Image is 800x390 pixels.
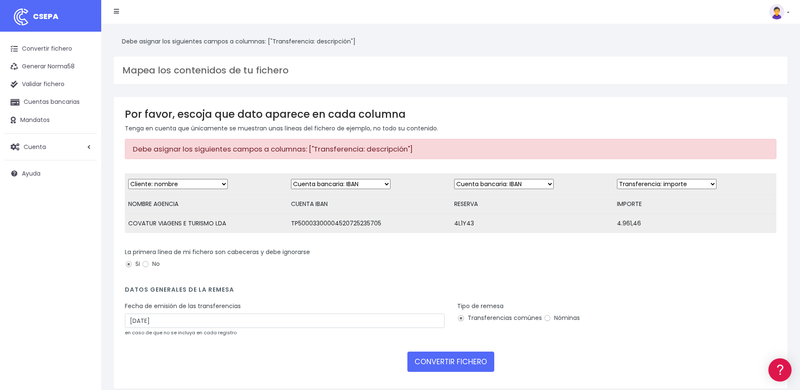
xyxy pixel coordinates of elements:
[4,93,97,111] a: Cuentas bancarias
[288,194,450,214] td: CUENTA IBAN
[457,314,542,322] label: Transferencias comúnes
[125,214,288,233] td: COVATUR VIAGENS E TURISMO LDA
[116,243,162,251] a: POWERED BY ENCHANT
[125,248,310,257] label: La primera línea de mi fichero son cabeceras y debe ignorarse
[11,6,32,27] img: logo
[125,194,288,214] td: NOMBRE AGENCIA
[122,65,779,76] h3: Mapea los contenidos de tu fichero
[24,142,46,151] span: Cuenta
[407,352,494,372] button: CONVERTIR FICHERO
[114,32,787,51] div: Debe asignar los siguientes campos a columnas: ["Transferencia: descripción"]
[125,260,140,268] label: Si
[8,216,160,229] a: API
[8,93,160,101] div: Convertir ficheros
[8,59,160,67] div: Información general
[125,286,776,298] h4: Datos generales de la remesa
[142,260,160,268] label: No
[4,76,97,93] a: Validar fichero
[4,138,97,156] a: Cuenta
[614,214,776,233] td: 4.961,46
[769,4,784,19] img: profile
[8,107,160,120] a: Formatos
[8,120,160,133] a: Problemas habituales
[8,168,160,176] div: Facturación
[288,214,450,233] td: TP50003300004520725235705
[125,139,776,159] div: Debe asignar los siguientes campos a columnas: ["Transferencia: descripción"]
[8,133,160,146] a: Videotutoriales
[4,111,97,129] a: Mandatos
[4,58,97,76] a: Generar Norma58
[544,314,580,322] label: Nóminas
[125,124,776,133] p: Tenga en cuenta que únicamente se muestran unas líneas del fichero de ejemplo, no todo su contenido.
[33,11,59,22] span: CSEPA
[4,165,97,182] a: Ayuda
[451,214,614,233] td: 4L1Y43
[614,194,776,214] td: IMPORTE
[4,40,97,58] a: Convertir fichero
[457,302,504,311] label: Tipo de remesa
[8,181,160,194] a: General
[125,329,237,336] small: en caso de que no se incluya en cada registro
[451,194,614,214] td: RESERVA
[22,169,40,178] span: Ayuda
[8,72,160,85] a: Información general
[8,226,160,241] button: Contáctanos
[125,302,241,311] label: Fecha de emisión de las transferencias
[8,146,160,159] a: Perfiles de empresas
[125,108,776,120] h3: Por favor, escoja que dato aparece en cada columna
[8,203,160,211] div: Programadores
